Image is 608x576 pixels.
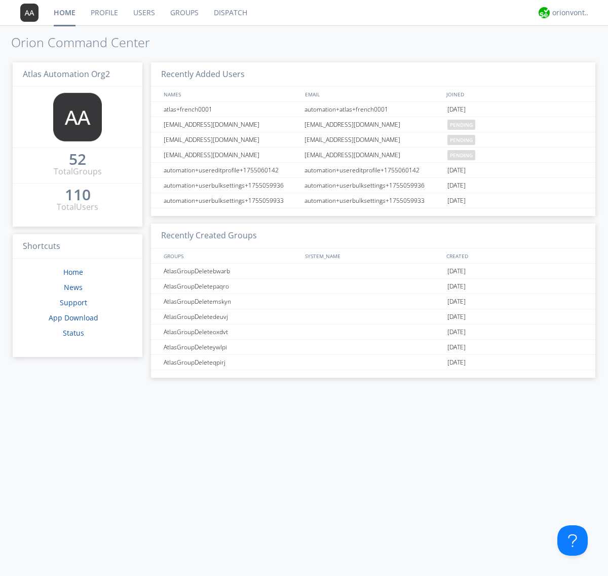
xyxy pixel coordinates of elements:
[151,178,595,193] a: automation+userbulksettings+1755059936automation+userbulksettings+1755059936[DATE]
[63,328,84,338] a: Status
[161,148,301,162] div: [EMAIL_ADDRESS][DOMAIN_NAME]
[65,190,91,201] a: 110
[23,68,110,80] span: Atlas Automation Org2
[53,93,102,141] img: 373638.png
[161,163,301,177] div: automation+usereditprofile+1755060142
[161,309,301,324] div: AtlasGroupDeletedeuvj
[447,355,466,370] span: [DATE]
[151,163,595,178] a: automation+usereditprofile+1755060142automation+usereditprofile+1755060142[DATE]
[161,117,301,132] div: [EMAIL_ADDRESS][DOMAIN_NAME]
[151,340,595,355] a: AtlasGroupDeleteywlpi[DATE]
[63,267,83,277] a: Home
[161,340,301,354] div: AtlasGroupDeleteywlpi
[151,62,595,87] h3: Recently Added Users
[557,525,588,556] iframe: Toggle Customer Support
[151,355,595,370] a: AtlasGroupDeleteqpirj[DATE]
[151,148,595,163] a: [EMAIL_ADDRESS][DOMAIN_NAME][EMAIL_ADDRESS][DOMAIN_NAME]pending
[447,309,466,325] span: [DATE]
[447,340,466,355] span: [DATE]
[151,193,595,208] a: automation+userbulksettings+1755059933automation+userbulksettings+1755059933[DATE]
[151,294,595,309] a: AtlasGroupDeletemskyn[DATE]
[161,87,300,101] div: NAMES
[447,163,466,178] span: [DATE]
[151,102,595,117] a: atlas+french0001automation+atlas+french0001[DATE]
[302,132,445,147] div: [EMAIL_ADDRESS][DOMAIN_NAME]
[552,8,590,18] div: orionvontas+atlas+automation+org2
[447,294,466,309] span: [DATE]
[447,135,475,145] span: pending
[151,325,595,340] a: AtlasGroupDeleteoxdvt[DATE]
[20,4,39,22] img: 373638.png
[302,148,445,162] div: [EMAIL_ADDRESS][DOMAIN_NAME]
[57,201,98,213] div: Total Users
[302,193,445,208] div: automation+userbulksettings+1755059933
[302,248,444,263] div: SYSTEM_NAME
[302,117,445,132] div: [EMAIL_ADDRESS][DOMAIN_NAME]
[161,325,301,339] div: AtlasGroupDeleteoxdvt
[302,163,445,177] div: automation+usereditprofile+1755060142
[161,102,301,117] div: atlas+french0001
[64,282,83,292] a: News
[151,224,595,248] h3: Recently Created Groups
[447,150,475,160] span: pending
[151,264,595,279] a: AtlasGroupDeletebwarb[DATE]
[65,190,91,200] div: 110
[69,154,86,164] div: 52
[161,178,301,193] div: automation+userbulksettings+1755059936
[13,234,142,259] h3: Shortcuts
[447,325,466,340] span: [DATE]
[447,120,475,130] span: pending
[161,264,301,278] div: AtlasGroupDeletebwarb
[161,193,301,208] div: automation+userbulksettings+1755059933
[151,132,595,148] a: [EMAIL_ADDRESS][DOMAIN_NAME][EMAIL_ADDRESS][DOMAIN_NAME]pending
[447,102,466,117] span: [DATE]
[54,166,102,177] div: Total Groups
[302,178,445,193] div: automation+userbulksettings+1755059936
[539,7,550,18] img: 29d36aed6fa347d5a1537e7736e6aa13
[161,132,301,147] div: [EMAIL_ADDRESS][DOMAIN_NAME]
[302,102,445,117] div: automation+atlas+french0001
[161,294,301,309] div: AtlasGroupDeletemskyn
[60,298,87,307] a: Support
[447,264,466,279] span: [DATE]
[69,154,86,166] a: 52
[161,279,301,294] div: AtlasGroupDeletepaqro
[444,87,586,101] div: JOINED
[447,193,466,208] span: [DATE]
[151,309,595,325] a: AtlasGroupDeletedeuvj[DATE]
[49,313,98,322] a: App Download
[151,117,595,132] a: [EMAIL_ADDRESS][DOMAIN_NAME][EMAIL_ADDRESS][DOMAIN_NAME]pending
[161,248,300,263] div: GROUPS
[151,279,595,294] a: AtlasGroupDeletepaqro[DATE]
[161,355,301,370] div: AtlasGroupDeleteqpirj
[447,279,466,294] span: [DATE]
[447,178,466,193] span: [DATE]
[302,87,444,101] div: EMAIL
[444,248,586,263] div: CREATED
